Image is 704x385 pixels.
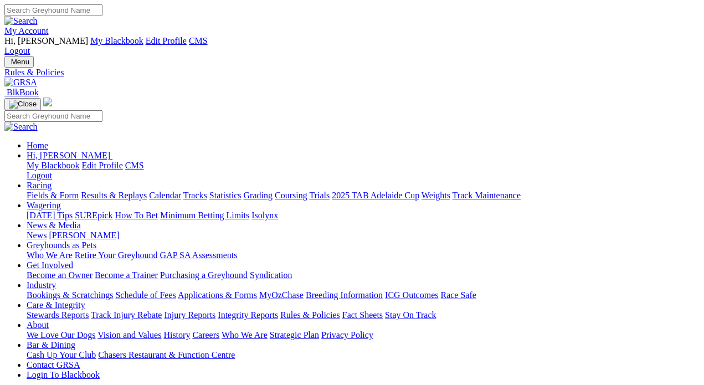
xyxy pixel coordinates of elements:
div: About [27,330,700,340]
a: Schedule of Fees [115,290,176,300]
a: Vision and Values [97,330,161,340]
a: Tracks [183,191,207,200]
a: My Account [4,26,49,35]
a: Grading [244,191,273,200]
img: Close [9,100,37,109]
img: Search [4,122,38,132]
a: Logout [27,171,52,180]
a: Bookings & Scratchings [27,290,113,300]
a: Statistics [209,191,241,200]
div: Hi, [PERSON_NAME] [27,161,700,181]
span: BlkBook [7,88,39,97]
a: Fields & Form [27,191,79,200]
a: Bar & Dining [27,340,75,350]
a: Fact Sheets [342,310,383,320]
div: Bar & Dining [27,350,700,360]
div: Industry [27,290,700,300]
div: Wagering [27,211,700,220]
a: Chasers Restaurant & Function Centre [98,350,235,360]
input: Search [4,4,102,16]
a: GAP SA Assessments [160,250,238,260]
a: Integrity Reports [218,310,278,320]
a: CMS [125,161,144,170]
a: Strategic Plan [270,330,319,340]
a: We Love Our Dogs [27,330,95,340]
a: Track Maintenance [453,191,521,200]
a: 2025 TAB Adelaide Cup [332,191,419,200]
img: Search [4,16,38,26]
a: Get Involved [27,260,73,270]
span: Hi, [PERSON_NAME] [27,151,110,160]
a: Edit Profile [82,161,123,170]
a: Who We Are [222,330,268,340]
a: Care & Integrity [27,300,85,310]
div: Get Involved [27,270,700,280]
a: CMS [189,36,208,45]
a: MyOzChase [259,290,304,300]
a: Applications & Forms [178,290,257,300]
a: History [163,330,190,340]
a: Who We Are [27,250,73,260]
div: Racing [27,191,700,201]
a: My Blackbook [27,161,80,170]
a: Racing [27,181,52,190]
a: Coursing [275,191,307,200]
button: Toggle navigation [4,98,41,110]
a: Injury Reports [164,310,215,320]
a: Rules & Policies [4,68,700,78]
a: Purchasing a Greyhound [160,270,248,280]
img: logo-grsa-white.png [43,97,52,106]
div: Greyhounds as Pets [27,250,700,260]
button: Toggle navigation [4,56,34,68]
a: Greyhounds as Pets [27,240,96,250]
span: Hi, [PERSON_NAME] [4,36,88,45]
input: Search [4,110,102,122]
a: Results & Replays [81,191,147,200]
a: Stay On Track [385,310,436,320]
a: Stewards Reports [27,310,89,320]
a: SUREpick [75,211,112,220]
a: News & Media [27,220,81,230]
a: Weights [422,191,450,200]
a: Syndication [250,270,292,280]
a: Edit Profile [146,36,187,45]
a: Minimum Betting Limits [160,211,249,220]
a: My Blackbook [90,36,143,45]
a: ICG Outcomes [385,290,438,300]
a: Track Injury Rebate [91,310,162,320]
a: About [27,320,49,330]
a: Rules & Policies [280,310,340,320]
a: BlkBook [4,88,39,97]
a: Calendar [149,191,181,200]
a: Wagering [27,201,61,210]
a: Industry [27,280,56,290]
a: Become a Trainer [95,270,158,280]
a: Contact GRSA [27,360,80,369]
div: Care & Integrity [27,310,700,320]
a: Logout [4,46,30,55]
a: Race Safe [440,290,476,300]
img: GRSA [4,78,37,88]
a: Hi, [PERSON_NAME] [27,151,112,160]
a: News [27,230,47,240]
a: Become an Owner [27,270,93,280]
a: Home [27,141,48,150]
a: How To Bet [115,211,158,220]
a: Privacy Policy [321,330,373,340]
a: Breeding Information [306,290,383,300]
a: Cash Up Your Club [27,350,96,360]
a: Trials [309,191,330,200]
a: [DATE] Tips [27,211,73,220]
div: My Account [4,36,700,56]
span: Menu [11,58,29,66]
a: Login To Blackbook [27,370,100,379]
a: Careers [192,330,219,340]
a: Retire Your Greyhound [75,250,158,260]
a: Isolynx [251,211,278,220]
a: [PERSON_NAME] [49,230,119,240]
div: News & Media [27,230,700,240]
